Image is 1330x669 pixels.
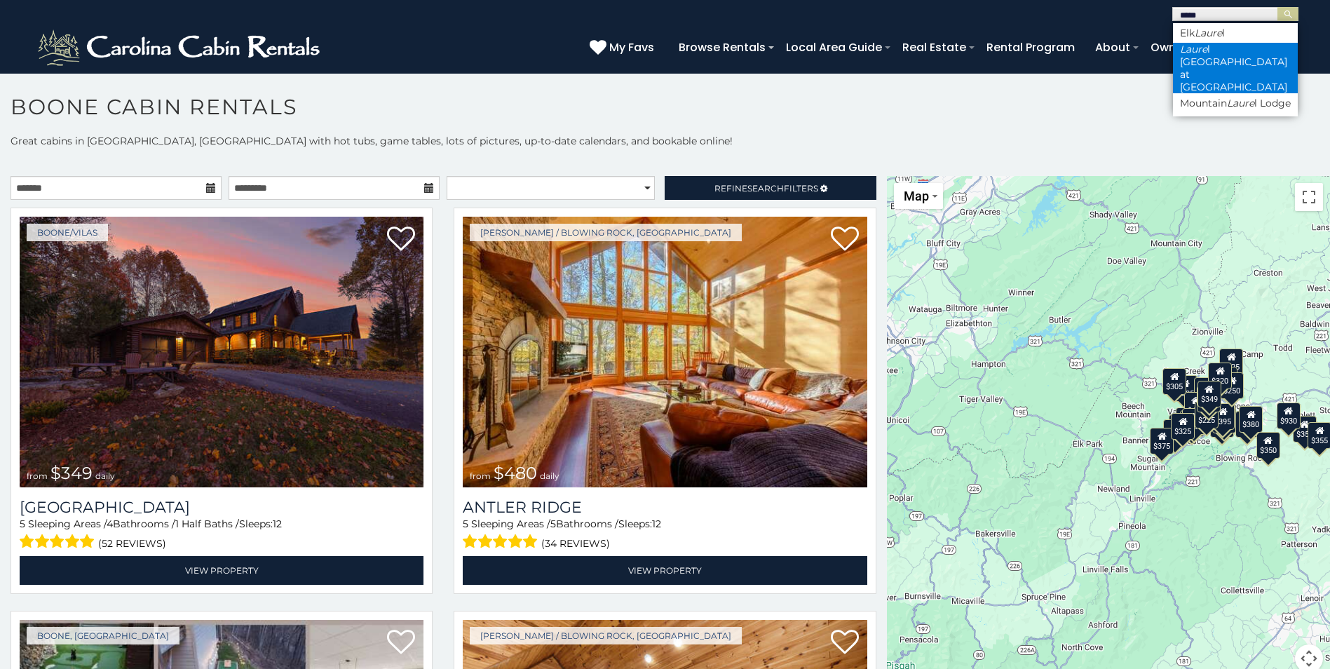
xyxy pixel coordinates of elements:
[107,518,113,530] span: 4
[1182,408,1206,435] div: $395
[609,39,654,56] span: My Favs
[20,498,423,517] h3: Diamond Creek Lodge
[463,217,867,487] a: Antler Ridge from $480 daily
[27,627,179,644] a: Boone, [GEOGRAPHIC_DATA]
[35,27,326,69] img: White-1-2.png
[904,189,929,203] span: Map
[831,628,859,658] a: Add to favorites
[494,463,537,483] span: $480
[470,224,742,241] a: [PERSON_NAME] / Blowing Rock, [GEOGRAPHIC_DATA]
[672,35,773,60] a: Browse Rentals
[98,534,166,553] span: (52 reviews)
[463,517,867,553] div: Sleeping Areas / Bathrooms / Sleeps:
[387,628,415,658] a: Add to favorites
[175,518,239,530] span: 1 Half Baths /
[20,556,423,585] a: View Property
[463,518,468,530] span: 5
[273,518,282,530] span: 12
[1150,428,1174,454] div: $375
[20,498,423,517] a: [GEOGRAPHIC_DATA]
[95,471,115,481] span: daily
[895,35,973,60] a: Real Estate
[1173,27,1298,39] li: Elk l
[1197,381,1221,407] div: $349
[779,35,889,60] a: Local Area Guide
[1239,406,1263,433] div: $380
[1195,402,1219,428] div: $225
[20,217,423,487] img: Diamond Creek Lodge
[894,183,943,209] button: Change map style
[1220,372,1244,399] div: $250
[541,534,610,553] span: (34 reviews)
[1194,377,1218,404] div: $565
[1219,349,1243,375] div: $525
[1211,403,1235,430] div: $395
[1293,416,1317,442] div: $355
[27,224,108,241] a: Boone/Vilas
[714,183,818,194] span: Refine Filters
[387,225,415,255] a: Add to favorites
[1088,35,1137,60] a: About
[1173,97,1298,109] li: Mountain l Lodge
[1195,27,1222,39] em: Laure
[590,39,658,57] a: My Favs
[831,225,859,255] a: Add to favorites
[1171,413,1195,440] div: $325
[463,217,867,487] img: Antler Ridge
[1180,43,1207,55] em: Laure
[979,35,1082,60] a: Rental Program
[463,498,867,517] a: Antler Ridge
[20,518,25,530] span: 5
[1256,432,1280,459] div: $350
[550,518,556,530] span: 5
[540,471,559,481] span: daily
[1144,35,1227,60] a: Owner Login
[20,517,423,553] div: Sleeping Areas / Bathrooms / Sleeps:
[1184,392,1208,419] div: $410
[1277,403,1301,429] div: $930
[1208,363,1232,389] div: $320
[1162,368,1186,395] div: $305
[20,217,423,487] a: Diamond Creek Lodge from $349 daily
[747,183,784,194] span: Search
[652,518,661,530] span: 12
[27,471,48,481] span: from
[50,463,93,483] span: $349
[470,471,491,481] span: from
[463,556,867,585] a: View Property
[1227,97,1254,109] em: Laure
[1295,183,1323,211] button: Toggle fullscreen view
[1235,411,1259,438] div: $695
[665,176,876,200] a: RefineSearchFilters
[1173,43,1298,93] li: l [GEOGRAPHIC_DATA] at [GEOGRAPHIC_DATA]
[470,627,742,644] a: [PERSON_NAME] / Blowing Rock, [GEOGRAPHIC_DATA]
